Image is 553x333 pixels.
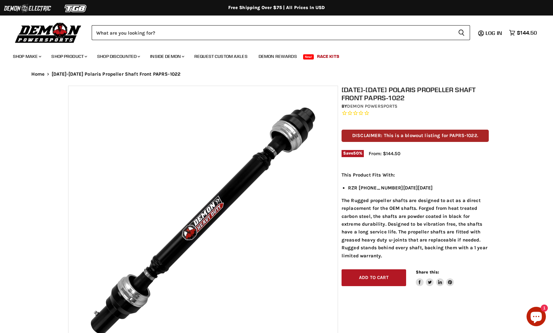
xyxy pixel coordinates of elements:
[348,184,489,192] li: RZR [PHONE_NUMBER][DATE][DATE]
[342,103,489,110] div: by
[303,54,314,59] span: New!
[46,50,91,63] a: Shop Product
[347,103,397,109] a: Demon Powersports
[486,30,502,36] span: Log in
[369,151,400,156] span: From: $144.50
[52,71,180,77] span: [DATE]-[DATE] Polaris Propeller Shaft Front PAPRS-1022
[517,30,537,36] span: $144.50
[453,25,470,40] button: Search
[342,130,489,142] p: DISCLAIMER: This is a blowout listing for PAPRS-1022.
[342,171,489,179] p: This Product Fits With:
[3,2,52,15] img: Demon Electric Logo 2
[92,50,144,63] a: Shop Discounted
[312,50,344,63] a: Race Kits
[416,270,439,274] span: Share this:
[92,25,470,40] form: Product
[31,71,45,77] a: Home
[18,71,535,77] nav: Breadcrumbs
[342,110,489,117] span: Rated 0.0 out of 5 stars 0 reviews
[8,50,45,63] a: Shop Make
[52,2,100,15] img: TGB Logo 2
[342,171,489,260] div: The Rugged propeller shafts are designed to act as a direct replacement for the OEM shafts. Forge...
[92,25,453,40] input: Search
[353,151,359,156] span: 50
[8,47,535,63] ul: Main menu
[342,150,364,157] span: Save %
[525,307,548,328] inbox-online-store-chat: Shopify online store chat
[254,50,302,63] a: Demon Rewards
[13,21,84,44] img: Demon Powersports
[18,5,535,11] div: Free Shipping Over $75 | All Prices In USD
[145,50,188,63] a: Inside Demon
[342,269,406,286] button: Add to cart
[189,50,252,63] a: Request Custom Axles
[416,269,454,286] aside: Share this:
[359,275,389,280] span: Add to cart
[506,28,540,38] a: $144.50
[342,86,489,102] h1: [DATE]-[DATE] Polaris Propeller Shaft Front PAPRS-1022
[483,30,506,36] a: Log in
